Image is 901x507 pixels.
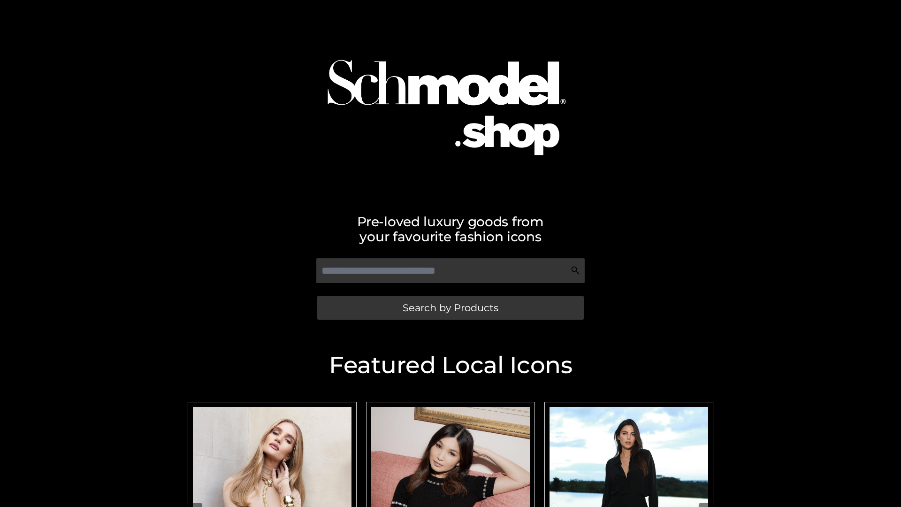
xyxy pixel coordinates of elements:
a: Search by Products [317,296,584,320]
h2: Featured Local Icons​ [183,353,718,377]
img: Search Icon [571,266,580,275]
span: Search by Products [403,303,498,313]
h2: Pre-loved luxury goods from your favourite fashion icons [183,214,718,244]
